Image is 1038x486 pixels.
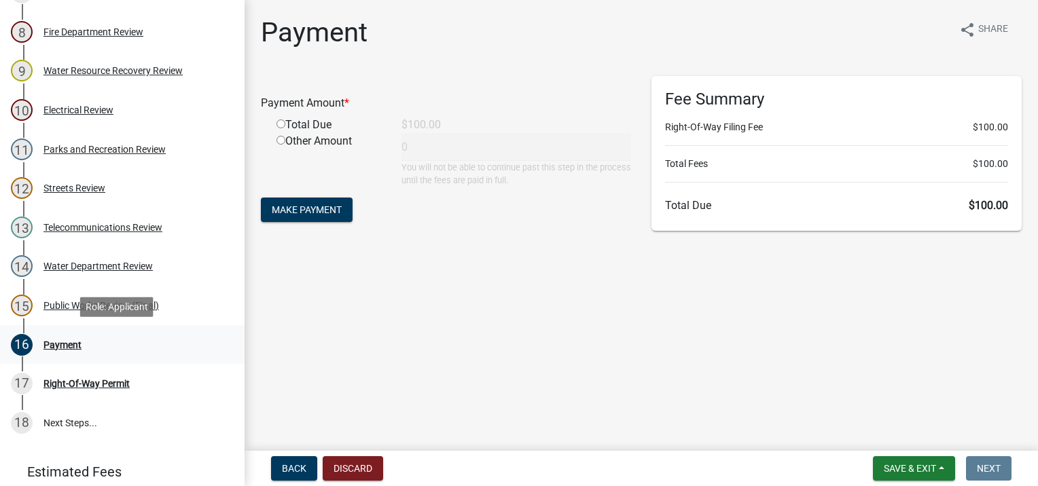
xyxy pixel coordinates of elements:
span: Save & Exit [884,463,936,474]
div: 18 [11,412,33,434]
div: 13 [11,217,33,238]
span: Make Payment [272,204,342,215]
span: Share [978,22,1008,38]
div: 10 [11,99,33,121]
span: $100.00 [973,157,1008,171]
button: Save & Exit [873,456,955,481]
button: Back [271,456,317,481]
li: Total Fees [665,157,1008,171]
div: Water Department Review [43,261,153,271]
div: Right-Of-Way Permit [43,379,130,388]
button: Make Payment [261,198,353,222]
div: Role: Applicant [80,297,154,316]
div: Total Due [266,117,391,133]
a: Estimated Fees [11,458,223,485]
div: 12 [11,177,33,199]
h6: Total Due [665,199,1008,212]
div: 8 [11,21,33,43]
div: 15 [11,295,33,316]
div: Telecommunications Review [43,223,162,232]
li: Right-Of-Way Filing Fee [665,120,1008,134]
div: Payment Amount [251,95,641,111]
button: Discard [323,456,383,481]
button: Next [966,456,1012,481]
div: Fire Department Review [43,27,143,37]
span: $100.00 [973,120,1008,134]
div: Streets Review [43,183,105,193]
div: Parks and Recreation Review [43,145,166,154]
div: Water Resource Recovery Review [43,66,183,75]
h6: Fee Summary [665,90,1008,109]
div: Payment [43,340,82,350]
div: 11 [11,138,33,160]
div: Electrical Review [43,105,113,115]
div: 9 [11,60,33,81]
span: Back [282,463,306,474]
div: Other Amount [266,133,391,187]
div: Public Works Review (Final) [43,301,159,310]
i: share [959,22,976,38]
button: shareShare [948,16,1019,43]
div: 14 [11,255,33,277]
h1: Payment [261,16,368,49]
div: 17 [11,373,33,394]
div: 16 [11,334,33,356]
span: $100.00 [969,199,1008,212]
span: Next [977,463,1001,474]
